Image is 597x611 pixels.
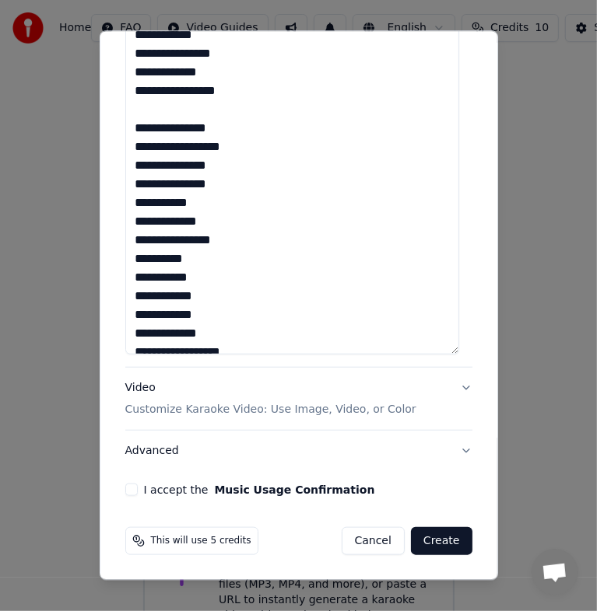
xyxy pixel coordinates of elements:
button: Create [411,527,472,555]
button: VideoCustomize Karaoke Video: Use Image, Video, or Color [125,368,472,430]
button: I accept the [214,484,374,495]
span: This will use 5 credits [151,535,251,547]
p: Customize Karaoke Video: Use Image, Video, or Color [125,402,416,417]
div: Video [125,380,416,417]
button: Cancel [342,527,405,555]
label: I accept the [144,484,375,495]
button: Advanced [125,431,472,471]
